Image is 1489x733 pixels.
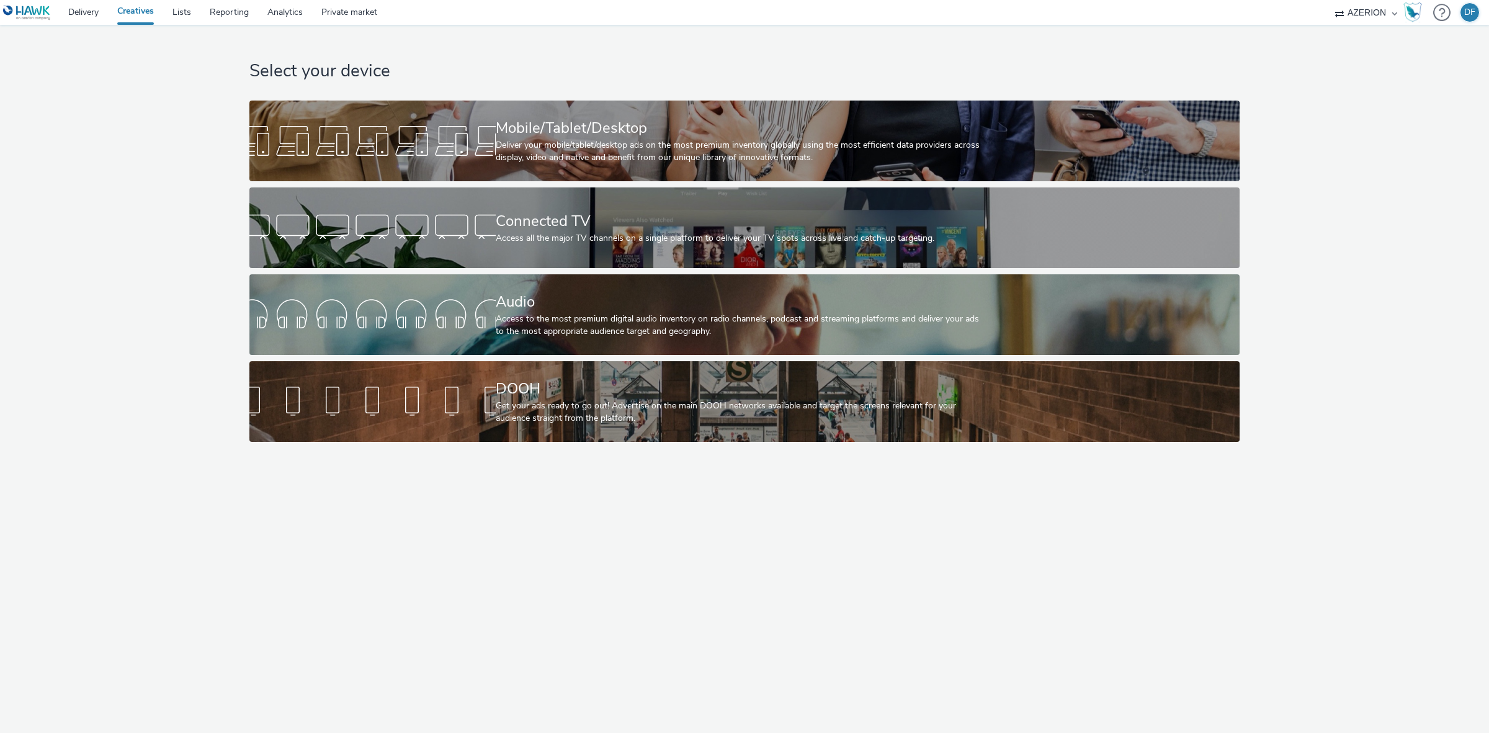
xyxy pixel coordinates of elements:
div: Access to the most premium digital audio inventory on radio channels, podcast and streaming platf... [496,313,988,338]
a: Mobile/Tablet/DesktopDeliver your mobile/tablet/desktop ads on the most premium inventory globall... [249,101,1239,181]
a: AudioAccess to the most premium digital audio inventory on radio channels, podcast and streaming ... [249,274,1239,355]
a: Hawk Academy [1403,2,1427,22]
div: Get your ads ready to go out! Advertise on the main DOOH networks available and target the screen... [496,400,988,425]
a: DOOHGet your ads ready to go out! Advertise on the main DOOH networks available and target the sc... [249,361,1239,442]
div: Mobile/Tablet/Desktop [496,117,988,139]
div: Access all the major TV channels on a single platform to deliver your TV spots across live and ca... [496,232,988,245]
img: Hawk Academy [1403,2,1422,22]
div: Connected TV [496,210,988,232]
div: Audio [496,291,988,313]
div: DF [1464,3,1475,22]
h1: Select your device [249,60,1239,83]
div: Deliver your mobile/tablet/desktop ads on the most premium inventory globally using the most effi... [496,139,988,164]
img: undefined Logo [3,5,51,20]
div: DOOH [496,378,988,400]
a: Connected TVAccess all the major TV channels on a single platform to deliver your TV spots across... [249,187,1239,268]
